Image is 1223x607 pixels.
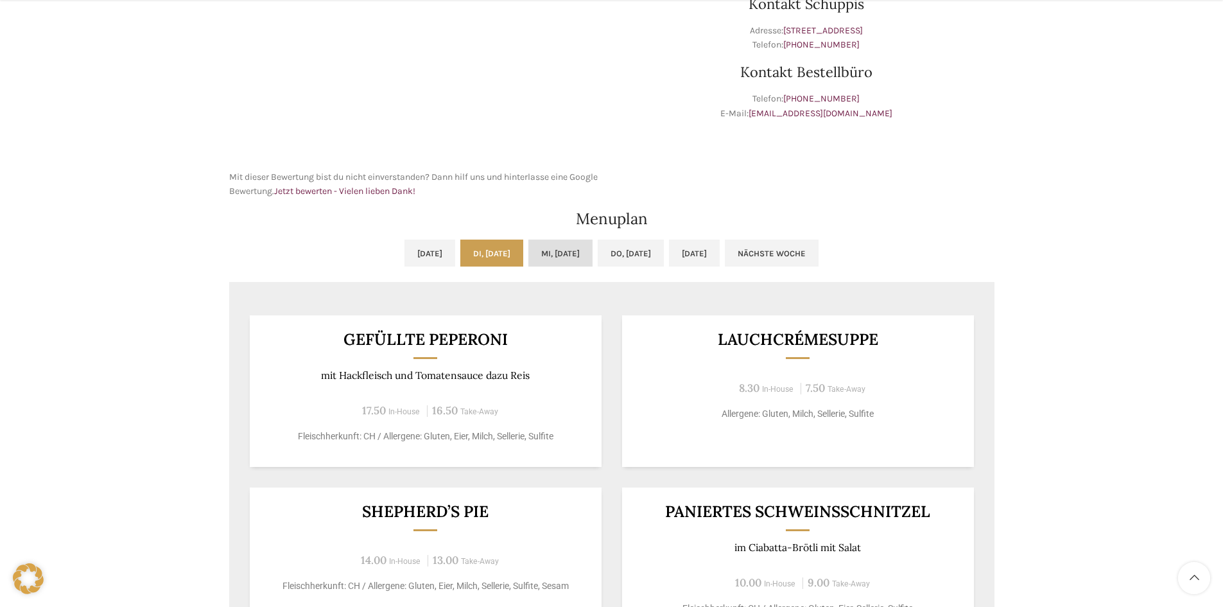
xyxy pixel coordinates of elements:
span: 14.00 [361,553,386,567]
a: [DATE] [669,240,720,267]
h3: Gefüllte Peperoni [265,331,585,347]
span: In-House [389,557,421,566]
a: Scroll to top button [1178,562,1210,594]
span: In-House [762,385,794,394]
span: Take-Away [461,557,499,566]
a: [PHONE_NUMBER] [783,93,860,104]
p: Mit dieser Bewertung bist du nicht einverstanden? Dann hilf uns und hinterlasse eine Google Bewer... [229,170,605,199]
span: 17.50 [362,403,386,418]
h2: Menuplan [229,211,994,227]
span: 16.50 [432,403,458,418]
p: Fleischherkunft: CH / Allergene: Gluten, Eier, Milch, Sellerie, Sulfite [265,430,585,443]
p: Allergene: Gluten, Milch, Sellerie, Sulfite [638,407,958,421]
a: Di, [DATE] [460,240,523,267]
span: 7.50 [806,381,825,395]
span: Take-Away [460,407,498,416]
p: Fleischherkunft: CH / Allergene: Gluten, Eier, Milch, Sellerie, Sulfite, Sesam [265,579,585,593]
p: Telefon: E-Mail: [618,92,994,121]
a: [STREET_ADDRESS] [783,25,863,36]
a: Jetzt bewerten - Vielen lieben Dank! [274,186,415,197]
span: In-House [764,579,795,588]
a: Do, [DATE] [598,240,664,267]
span: 9.00 [808,576,829,590]
h3: Kontakt Bestellbüro [618,65,994,79]
a: Nächste Woche [725,240,819,267]
p: im Ciabatta-Brötli mit Salat [638,541,958,554]
a: [PHONE_NUMBER] [783,39,860,50]
h3: Lauchcrémesuppe [638,331,958,347]
span: 13.00 [433,553,458,567]
p: Adresse: Telefon: [618,24,994,53]
h3: Shepherd’s Pie [265,504,585,520]
span: Take-Away [832,579,870,588]
p: mit Hackfleisch und Tomatensauce dazu Reis [265,369,585,382]
span: 10.00 [735,576,761,590]
h3: Paniertes Schweinsschnitzel [638,504,958,520]
a: Mi, [DATE] [528,240,593,267]
span: In-House [388,407,420,416]
a: [EMAIL_ADDRESS][DOMAIN_NAME] [749,108,892,119]
span: 8.30 [739,381,759,395]
span: Take-Away [828,385,865,394]
a: [DATE] [404,240,455,267]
